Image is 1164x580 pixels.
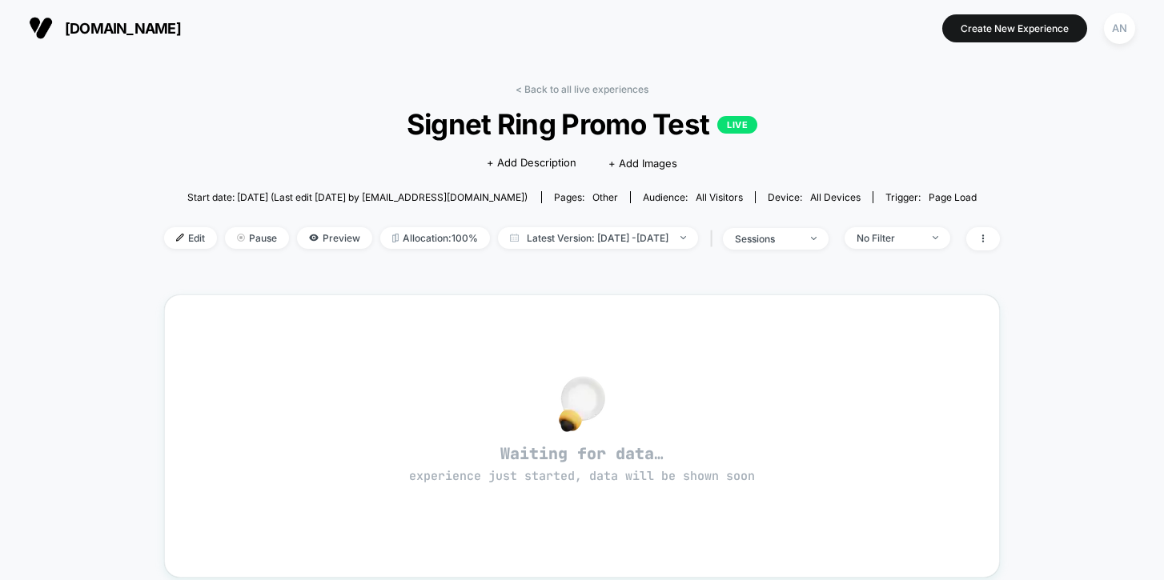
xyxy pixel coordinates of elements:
[857,232,921,244] div: No Filter
[592,191,618,203] span: other
[380,227,490,249] span: Allocation: 100%
[498,227,698,249] span: Latest Version: [DATE] - [DATE]
[24,15,186,41] button: [DOMAIN_NAME]
[696,191,743,203] span: All Visitors
[643,191,743,203] div: Audience:
[487,155,576,171] span: + Add Description
[225,227,289,249] span: Pause
[559,376,605,432] img: no_data
[392,234,399,242] img: rebalance
[29,16,53,40] img: Visually logo
[717,116,757,134] p: LIVE
[735,233,799,245] div: sessions
[176,234,184,242] img: edit
[680,236,686,239] img: end
[409,468,755,484] span: experience just started, data will be shown soon
[193,443,971,485] span: Waiting for data…
[706,227,723,250] span: |
[929,191,977,203] span: Page Load
[608,157,677,170] span: + Add Images
[206,107,958,141] span: Signet Ring Promo Test
[810,191,861,203] span: all devices
[1104,13,1135,44] div: AN
[164,227,217,249] span: Edit
[65,20,181,37] span: [DOMAIN_NAME]
[942,14,1087,42] button: Create New Experience
[755,191,873,203] span: Device:
[237,234,245,242] img: end
[811,237,817,240] img: end
[933,236,938,239] img: end
[297,227,372,249] span: Preview
[554,191,618,203] div: Pages:
[885,191,977,203] div: Trigger:
[187,191,528,203] span: Start date: [DATE] (Last edit [DATE] by [EMAIL_ADDRESS][DOMAIN_NAME])
[1099,12,1140,45] button: AN
[516,83,648,95] a: < Back to all live experiences
[510,234,519,242] img: calendar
